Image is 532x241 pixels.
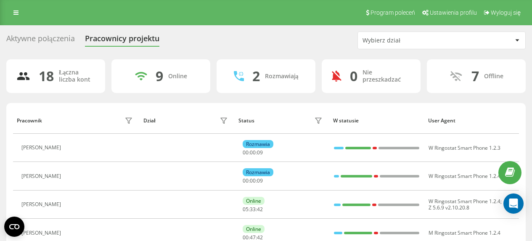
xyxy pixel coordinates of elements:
[429,144,500,151] span: W Ringostat Smart Phone 1.2.3
[17,118,42,124] div: Pracownik
[429,204,469,211] span: Z 5.6.9 v2.10.20.8
[243,140,273,148] div: Rozmawia
[252,68,260,84] div: 2
[363,69,410,83] div: Nie przeszkadzać
[168,73,187,80] div: Online
[350,68,357,84] div: 0
[471,68,479,84] div: 7
[333,118,420,124] div: W statusie
[428,118,515,124] div: User Agent
[4,217,24,237] button: Open CMP widget
[250,206,256,213] span: 33
[484,73,503,80] div: Offline
[429,198,500,205] span: W Ringostat Smart Phone 1.2.4
[250,234,256,241] span: 47
[156,68,163,84] div: 9
[429,172,500,180] span: W Ringostat Smart Phone 1.2.4
[243,178,263,184] div: : :
[363,37,463,44] div: Wybierz dział
[243,150,263,156] div: : :
[243,168,273,176] div: Rozmawia
[243,206,249,213] span: 05
[429,229,500,236] span: M Ringostat Smart Phone 1.2.4
[430,9,477,16] span: Ustawienia profilu
[21,230,63,236] div: [PERSON_NAME]
[238,118,254,124] div: Status
[257,177,263,184] span: 09
[243,149,249,156] span: 00
[371,9,415,16] span: Program poleceń
[250,177,256,184] span: 00
[257,206,263,213] span: 42
[39,68,54,84] div: 18
[21,145,63,151] div: [PERSON_NAME]
[257,149,263,156] span: 09
[243,235,263,241] div: : :
[265,73,299,80] div: Rozmawiają
[243,225,265,233] div: Online
[503,193,524,214] div: Open Intercom Messenger
[243,207,263,212] div: : :
[250,149,256,156] span: 00
[143,118,155,124] div: Dział
[257,234,263,241] span: 42
[21,173,63,179] div: [PERSON_NAME]
[85,34,159,47] div: Pracownicy projektu
[243,177,249,184] span: 00
[6,34,75,47] div: Aktywne połączenia
[21,201,63,207] div: [PERSON_NAME]
[243,234,249,241] span: 00
[491,9,521,16] span: Wyloguj się
[59,69,95,83] div: Łączna liczba kont
[243,197,265,205] div: Online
